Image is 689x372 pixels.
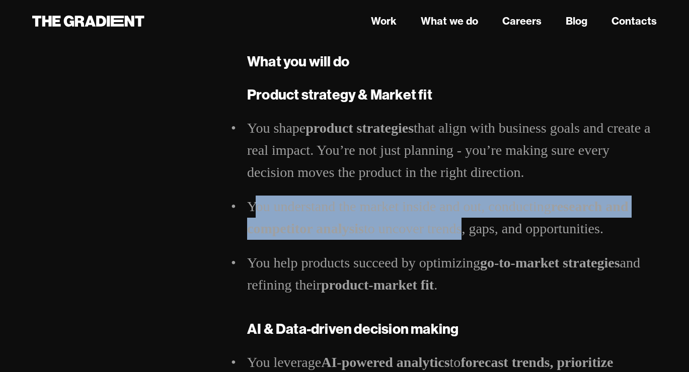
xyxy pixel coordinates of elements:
[502,14,542,29] a: Careers
[611,14,657,29] a: Contacts
[247,252,657,296] li: You help products succeed by optimizing and refining their .
[371,14,397,29] a: Work
[247,85,432,103] strong: Product strategy & Market fit
[305,120,414,136] strong: product strategies
[321,277,434,293] strong: product-market fit
[247,52,349,70] strong: What you will do
[480,255,620,270] strong: go-to-market strategies
[247,320,458,337] strong: AI & Data-driven decision making
[247,196,657,240] li: You understand the market inside and out, conducting to uncover trends, gaps, and opportunities.
[421,14,478,29] a: What we do
[566,14,587,29] a: Blog
[321,354,449,370] strong: AI-powered analytics
[247,117,657,183] li: You shape that align with business goals and create a real impact. You’re not just planning - you...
